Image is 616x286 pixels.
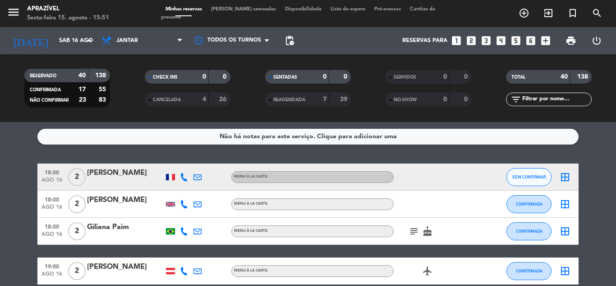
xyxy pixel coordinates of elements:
i: looks_6 [525,35,537,47]
span: Jantar [116,38,138,44]
strong: 138 [95,72,108,79]
span: 18:00 [41,167,63,177]
strong: 0 [464,96,469,103]
button: CONFIRMADA [506,262,552,280]
span: 18:00 [41,194,63,204]
i: border_all [560,266,570,277]
span: Reservas para [402,38,447,44]
strong: 0 [443,74,447,80]
div: [PERSON_NAME] [87,194,164,206]
i: looks_two [465,35,477,47]
span: Lista de espera [326,7,370,12]
i: border_all [560,226,570,237]
strong: 7 [323,96,326,103]
span: 2 [68,222,86,240]
i: exit_to_app [543,8,554,19]
span: Pré-acessos [370,7,405,12]
span: CANCELADA [153,98,181,102]
strong: 83 [99,97,108,103]
span: ago 16 [41,204,63,215]
strong: 55 [99,86,108,93]
span: REAGENDADA [273,98,305,102]
i: border_all [560,172,570,183]
strong: 17 [78,86,86,93]
span: 2 [68,168,86,186]
i: filter_list [510,94,521,105]
span: Menu À La Carte [234,229,267,233]
strong: 4 [202,96,206,103]
i: arrow_drop_down [84,35,95,46]
span: NO-SHOW [394,98,417,102]
span: ago 16 [41,231,63,242]
span: Menu À La Carte [234,269,267,272]
button: SEM CONFIRMAR [506,168,552,186]
i: power_settings_new [591,35,602,46]
div: Giliana Paim [87,221,164,233]
strong: 39 [340,96,349,103]
i: looks_4 [495,35,507,47]
div: [PERSON_NAME] [87,261,164,273]
i: turned_in_not [567,8,578,19]
i: airplanemode_active [422,266,433,277]
strong: 0 [443,96,447,103]
i: add_box [540,35,552,47]
strong: 23 [79,97,86,103]
span: CONFIRMADA [516,268,542,273]
span: 2 [68,262,86,280]
span: Minhas reservas [161,7,207,12]
span: SERVIDOS [394,75,416,80]
i: menu [7,5,20,19]
span: Menu À La Carte [234,202,267,206]
strong: 138 [577,74,590,80]
div: LOG OUT [584,27,609,54]
span: NÃO CONFIRMAR [30,98,69,103]
span: [PERSON_NAME] semeadas [207,7,280,12]
button: CONFIRMADA [506,195,552,213]
strong: 26 [219,96,228,103]
strong: 0 [344,74,349,80]
div: [PERSON_NAME] [87,167,164,179]
div: Aprazível [27,5,109,14]
span: SENTADAS [273,75,297,80]
i: [DATE] [7,31,55,51]
span: CONFIRMADA [516,202,542,206]
span: CHECK INS [153,75,178,80]
strong: 0 [202,74,206,80]
i: add_circle_outline [519,8,529,19]
i: looks_one [451,35,462,47]
span: 18:00 [41,221,63,231]
span: print [565,35,576,46]
span: ago 16 [41,177,63,188]
strong: 40 [561,74,568,80]
strong: 0 [223,74,228,80]
span: CONFIRMADA [30,88,61,92]
strong: 40 [78,72,86,79]
strong: 0 [323,74,326,80]
i: subject [409,226,419,237]
span: SEM CONFIRMAR [512,174,546,179]
i: looks_5 [510,35,522,47]
span: ago 16 [41,271,63,281]
i: cake [422,226,433,237]
div: Não há notas para este serviço. Clique para adicionar uma [220,131,397,142]
button: CONFIRMADA [506,222,552,240]
span: TOTAL [511,75,525,80]
input: Filtrar por nome... [521,94,591,104]
i: border_all [560,199,570,210]
i: looks_3 [480,35,492,47]
span: RESERVADO [30,74,56,78]
button: menu [7,5,20,22]
span: Menu À La Carte [234,175,267,178]
div: Sexta-feira 15. agosto - 15:51 [27,14,109,23]
span: Disponibilidade [280,7,326,12]
span: pending_actions [284,35,295,46]
strong: 0 [464,74,469,80]
i: search [592,8,602,19]
span: CONFIRMADA [516,229,542,234]
span: 19:00 [41,261,63,271]
span: 2 [68,195,86,213]
span: Cartões de presente [161,7,435,20]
